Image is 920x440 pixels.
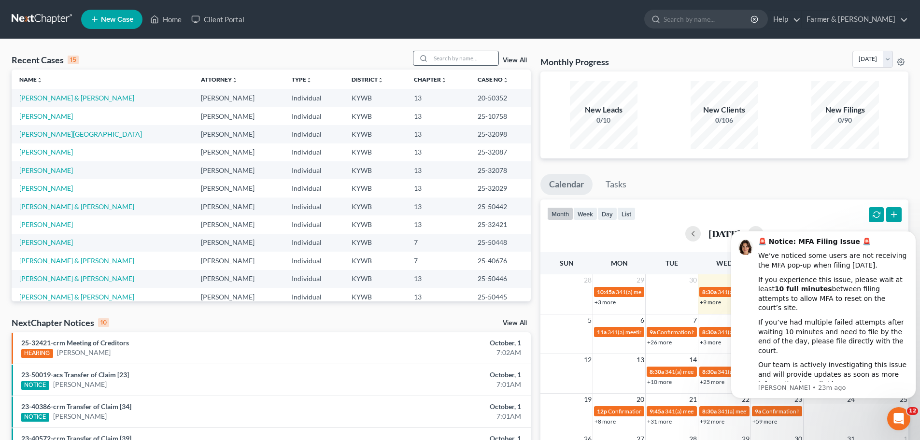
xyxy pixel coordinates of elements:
[665,368,758,375] span: 341(a) meeting for [PERSON_NAME]
[441,77,447,83] i: unfold_more
[193,270,284,288] td: [PERSON_NAME]
[691,104,758,115] div: New Clients
[583,274,593,286] span: 28
[361,370,521,380] div: October, 1
[718,368,811,375] span: 341(a) meeting for [PERSON_NAME]
[19,293,134,301] a: [PERSON_NAME] & [PERSON_NAME]
[470,107,531,125] td: 25-10758
[540,56,609,68] h3: Monthly Progress
[691,115,758,125] div: 0/106
[19,184,73,192] a: [PERSON_NAME]
[19,112,73,120] a: [PERSON_NAME]
[692,314,698,326] span: 7
[344,270,406,288] td: KYWB
[718,408,811,415] span: 341(a) meeting for [PERSON_NAME]
[478,76,509,83] a: Case Nounfold_more
[470,89,531,107] td: 20-50352
[752,418,777,425] a: +59 more
[21,402,131,411] a: 23-40386-crm Transfer of Claim [34]
[573,207,597,220] button: week
[755,408,761,415] span: 9a
[406,215,470,233] td: 13
[503,320,527,326] a: View All
[597,288,615,296] span: 10:45a
[193,89,284,107] td: [PERSON_NAME]
[702,368,717,375] span: 8:30a
[344,143,406,161] td: KYWB
[688,394,698,405] span: 21
[560,259,574,267] span: Sun
[470,215,531,233] td: 25-32421
[431,51,498,65] input: Search by name...
[414,76,447,83] a: Chapterunfold_more
[193,288,284,306] td: [PERSON_NAME]
[98,318,109,327] div: 10
[718,288,811,296] span: 341(a) meeting for [PERSON_NAME]
[470,252,531,270] td: 25-40676
[53,412,107,421] a: [PERSON_NAME]
[406,125,470,143] td: 13
[284,143,344,161] td: Individual
[193,107,284,125] td: [PERSON_NAME]
[768,11,801,28] a: Help
[361,380,521,389] div: 7:01AM
[68,56,79,64] div: 15
[406,179,470,197] td: 13
[802,11,908,28] a: Farmer & [PERSON_NAME]
[727,229,920,404] iframe: Intercom notifications message
[583,354,593,366] span: 12
[186,11,249,28] a: Client Portal
[702,288,717,296] span: 8:30a
[594,418,616,425] a: +8 more
[284,125,344,143] td: Individual
[700,298,721,306] a: +9 more
[665,408,758,415] span: 341(a) meeting for [PERSON_NAME]
[608,328,701,336] span: 341(a) meeting for [PERSON_NAME]
[19,220,73,228] a: [PERSON_NAME]
[306,77,312,83] i: unfold_more
[21,339,129,347] a: 25-32421-crm Meeting of Creditors
[57,348,111,357] a: [PERSON_NAME]
[811,104,879,115] div: New Filings
[284,270,344,288] td: Individual
[284,215,344,233] td: Individual
[470,125,531,143] td: 25-32098
[193,143,284,161] td: [PERSON_NAME]
[378,77,383,83] i: unfold_more
[406,107,470,125] td: 13
[19,94,134,102] a: [PERSON_NAME] & [PERSON_NAME]
[344,161,406,179] td: KYWB
[406,234,470,252] td: 7
[19,238,73,246] a: [PERSON_NAME]
[344,288,406,306] td: KYWB
[292,76,312,83] a: Typeunfold_more
[37,77,42,83] i: unfold_more
[702,328,717,336] span: 8:30a
[101,16,133,23] span: New Case
[503,77,509,83] i: unfold_more
[540,174,593,195] a: Calendar
[664,10,752,28] input: Search by name...
[344,252,406,270] td: KYWB
[700,378,724,385] a: +25 more
[21,370,129,379] a: 23-50019-acs Transfer of Claim [23]
[361,348,521,357] div: 7:02AM
[406,161,470,179] td: 13
[688,354,698,366] span: 14
[406,270,470,288] td: 13
[232,77,238,83] i: unfold_more
[700,418,724,425] a: +92 more
[547,207,573,220] button: month
[647,378,672,385] a: +10 more
[344,107,406,125] td: KYWB
[570,115,637,125] div: 0/10
[19,274,134,283] a: [PERSON_NAME] & [PERSON_NAME]
[193,234,284,252] td: [PERSON_NAME]
[470,161,531,179] td: 25-32078
[19,256,134,265] a: [PERSON_NAME] & [PERSON_NAME]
